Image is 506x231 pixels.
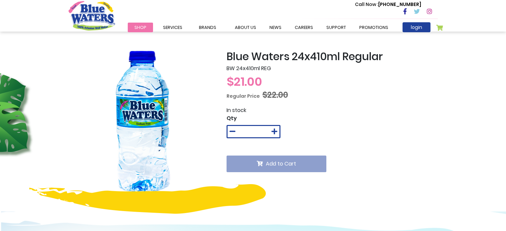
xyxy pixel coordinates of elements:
span: Call Now : [355,1,378,8]
p: BW 24x410ml REG [227,64,438,72]
h2: Blue Waters 24x410ml Regular [227,50,438,63]
img: yellow-design.png [29,184,266,214]
span: Services [163,24,182,31]
span: $21.00 [227,73,262,90]
a: support [320,23,353,32]
span: Shop [134,24,146,31]
span: In stock [227,106,246,114]
a: login [403,22,430,32]
a: careers [288,23,320,32]
img: Blue_Waters_24x410ml_Regular_1_1.png [69,50,217,198]
span: $22.00 [262,89,288,100]
p: [PHONE_NUMBER] [355,1,421,8]
span: Regular Price [227,93,260,99]
a: Promotions [353,23,395,32]
span: Qty [227,114,237,122]
span: Brands [199,24,216,31]
a: about us [228,23,263,32]
a: store logo [69,1,115,30]
a: News [263,23,288,32]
